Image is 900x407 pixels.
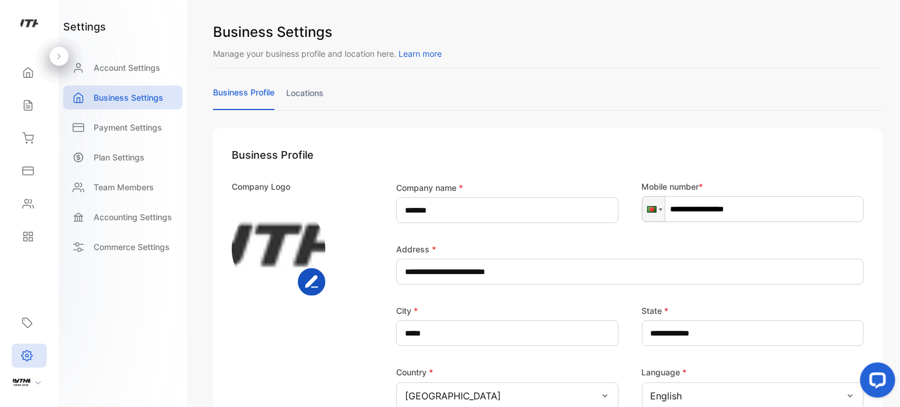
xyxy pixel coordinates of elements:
[642,180,864,193] p: Mobile number
[642,367,687,377] label: Language
[94,91,163,104] p: Business Settings
[213,86,274,110] a: business profile
[63,85,183,110] a: Business Settings
[94,151,145,163] p: Plan Settings
[63,115,183,139] a: Payment Settings
[651,389,682,403] p: English
[63,175,183,199] a: Team Members
[851,358,900,407] iframe: LiveChat chat widget
[94,61,160,74] p: Account Settings
[63,145,183,169] a: Plan Settings
[396,243,436,255] label: Address
[405,389,501,403] p: [GEOGRAPHIC_DATA]
[63,19,106,35] h1: settings
[94,181,154,193] p: Team Members
[94,241,170,253] p: Commerce Settings
[232,202,325,296] img: https://vencrusme-beta-s3bucket.s3.amazonaws.com/businesslogos/5c88365c-0c47-4fc2-8343-31d7428320...
[13,372,30,390] img: profile
[63,56,183,80] a: Account Settings
[396,305,418,317] label: City
[232,180,290,193] p: Company Logo
[63,205,183,229] a: Accounting Settings
[213,22,882,43] h1: Business Settings
[94,121,162,134] p: Payment Settings
[286,87,324,110] a: locations
[643,197,665,221] div: Bangladesh: + 880
[94,211,172,223] p: Accounting Settings
[213,47,882,60] p: Manage your business profile and location here.
[642,305,669,317] label: State
[63,235,183,259] a: Commerce Settings
[232,147,864,163] h1: Business Profile
[396,367,433,377] label: Country
[399,49,442,59] span: Learn more
[20,15,38,33] img: logo
[396,182,463,194] label: Company name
